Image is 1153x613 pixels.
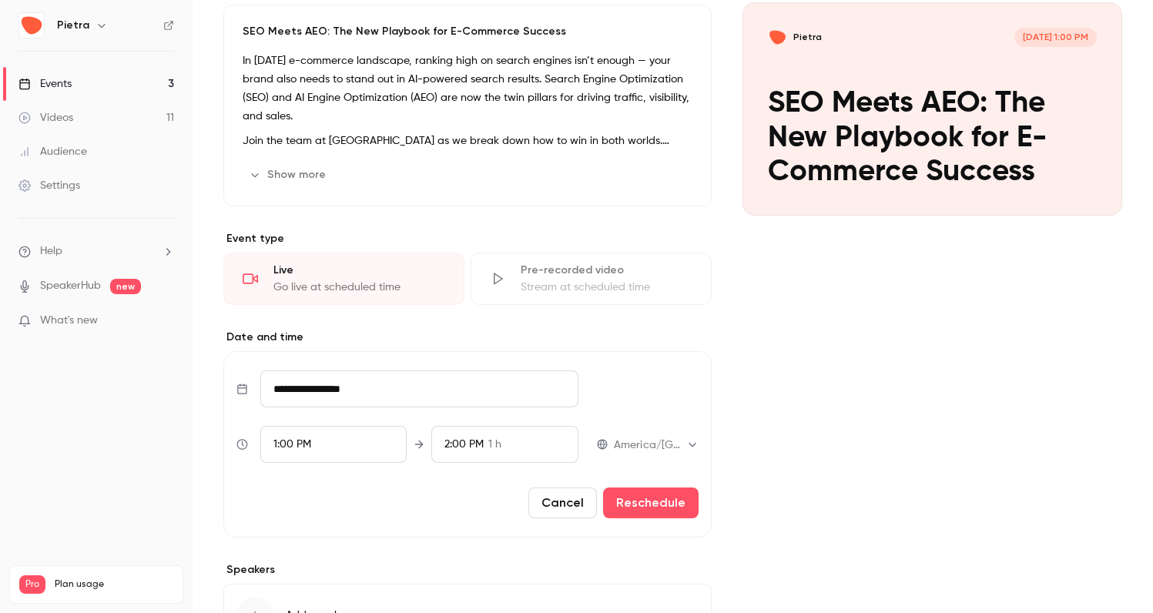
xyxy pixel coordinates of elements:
p: Event type [223,231,712,246]
p: Videos [19,594,49,608]
div: Events [18,76,72,92]
div: Pre-recorded videoStream at scheduled time [471,253,712,305]
span: 11 [143,596,149,605]
label: Speakers [223,562,712,578]
a: SpeakerHub [40,278,101,294]
span: Plan usage [55,578,173,591]
div: Audience [18,144,87,159]
span: 2:00 PM [444,439,484,450]
button: Reschedule [603,487,699,518]
li: help-dropdown-opener [18,243,174,260]
span: 1:00 PM [273,439,311,450]
input: Tue, Feb 17, 2026 [260,370,578,407]
iframe: Noticeable Trigger [156,314,174,328]
p: Join the team at [GEOGRAPHIC_DATA] as we break down how to win in both worlds. Learn how SEO can ... [243,132,692,150]
p: / 300 [143,594,173,608]
div: Settings [18,178,80,193]
div: From [260,426,407,463]
img: Pietra [19,13,44,38]
span: Help [40,243,62,260]
div: Go live at scheduled time [273,280,445,295]
label: Date and time [223,330,712,345]
div: Live [273,263,445,278]
button: SEO Meets AEO: The New Playbook for E-Commerce SuccessPietra[DATE] 1:00 PMSEO Meets AEO: The New ... [1079,173,1110,203]
div: LiveGo live at scheduled time [223,253,464,305]
div: Stream at scheduled time [521,280,692,295]
span: What's new [40,313,98,329]
span: 1 h [488,437,501,453]
div: To [431,426,578,463]
h6: Pietra [57,18,89,33]
button: Cancel [528,487,597,518]
p: In [DATE] e-commerce landscape, ranking high on search engines isn’t enough — your brand also nee... [243,52,692,126]
div: America/[GEOGRAPHIC_DATA] [614,437,699,453]
span: new [110,279,141,294]
div: Pre-recorded video [521,263,692,278]
button: Show more [243,162,335,187]
div: Videos [18,110,73,126]
span: Pro [19,575,45,594]
p: SEO Meets AEO: The New Playbook for E-Commerce Success [243,24,692,39]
